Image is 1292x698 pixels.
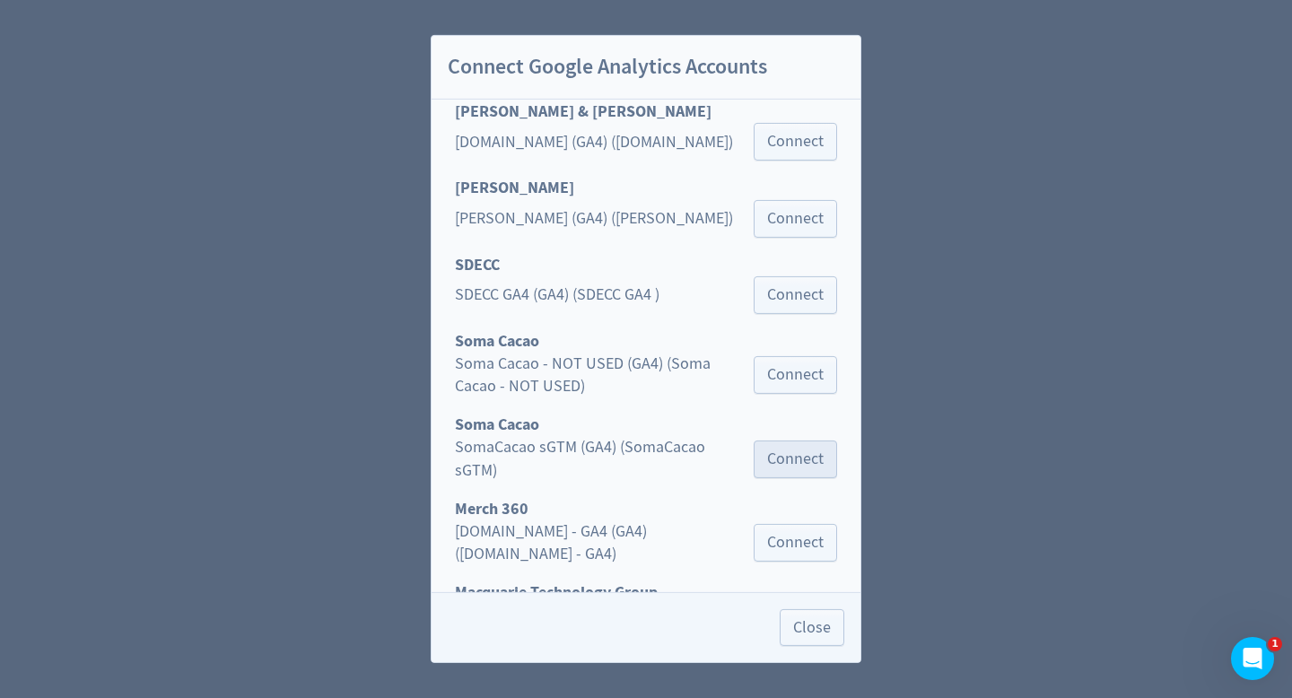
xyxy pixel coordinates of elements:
[439,581,853,604] div: Macquarie Technology Group
[754,524,837,562] button: Connect
[455,207,733,230] div: [PERSON_NAME] (GA4) ([PERSON_NAME])
[754,199,837,237] button: Connect
[754,123,837,161] button: Connect
[439,253,853,275] div: SDECC
[439,414,853,436] div: Soma Cacao
[455,353,746,397] div: Soma Cacao - NOT USED (GA4) (Soma Cacao - NOT USED)
[754,356,837,394] button: Connect
[767,287,824,303] span: Connect
[455,520,746,565] div: [DOMAIN_NAME] - GA4 (GA4) ([DOMAIN_NAME] - GA4)
[432,36,860,100] h2: Connect Google Analytics Accounts
[767,134,824,150] span: Connect
[439,330,853,353] div: Soma Cacao
[455,284,659,306] div: SDECC GA4 (GA4) (SDECC GA4 )
[793,620,831,635] span: Close
[754,441,837,478] button: Connect
[767,367,824,383] span: Connect
[439,100,853,123] div: [PERSON_NAME] & [PERSON_NAME]
[1231,637,1274,680] iframe: Intercom live chat
[767,451,824,467] span: Connect
[439,177,853,199] div: [PERSON_NAME]
[754,276,837,314] button: Connect
[780,609,844,646] button: Close
[455,131,733,153] div: [DOMAIN_NAME] (GA4) ([DOMAIN_NAME])
[439,498,853,520] div: Merch 360
[1268,637,1282,651] span: 1
[455,436,746,481] div: SomaCacao sGTM (GA4) (SomaCacao sGTM)
[767,535,824,551] span: Connect
[767,210,824,226] span: Connect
